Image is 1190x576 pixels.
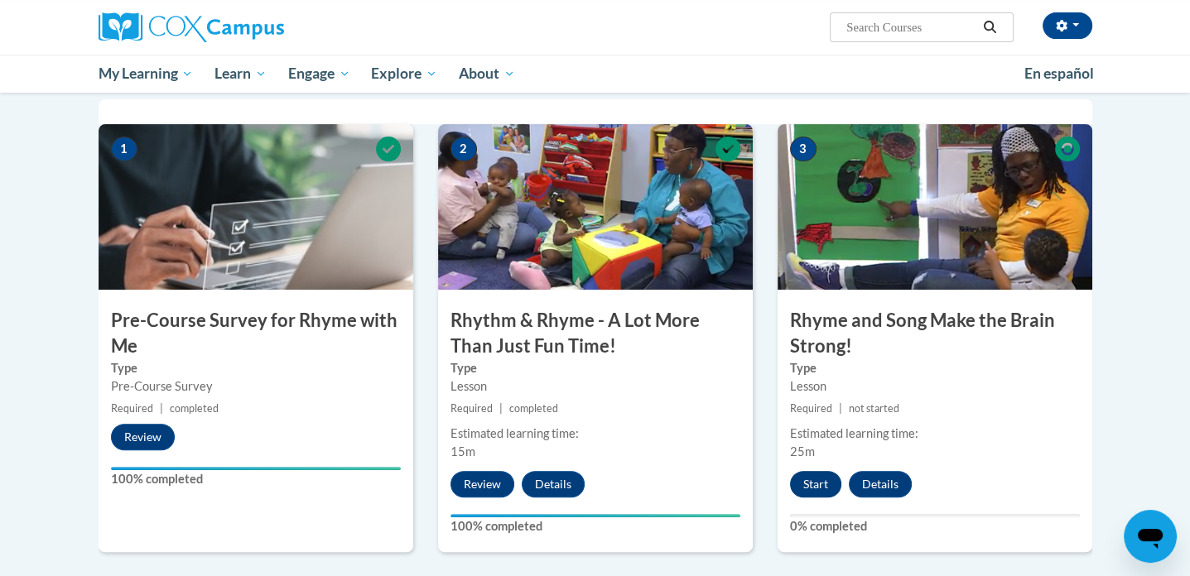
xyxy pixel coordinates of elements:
[111,467,401,470] div: Your progress
[1043,12,1092,39] button: Account Settings
[845,17,977,37] input: Search Courses
[214,64,267,84] span: Learn
[1014,56,1105,91] a: En español
[74,55,1117,93] div: Main menu
[790,137,817,161] span: 3
[450,471,514,497] button: Review
[111,424,175,450] button: Review
[849,471,912,497] button: Details
[522,471,585,497] button: Details
[88,55,205,93] a: My Learning
[849,402,899,415] span: not started
[450,444,475,458] span: 15m
[450,402,493,415] span: Required
[371,64,437,84] span: Explore
[450,517,740,535] label: 100% completed
[277,55,361,93] a: Engage
[98,64,193,84] span: My Learning
[160,402,163,415] span: |
[509,402,558,415] span: completed
[1124,510,1177,563] iframe: Button to launch messaging window
[459,64,515,84] span: About
[839,402,842,415] span: |
[450,425,740,443] div: Estimated learning time:
[790,517,1080,535] label: 0% completed
[499,402,503,415] span: |
[790,359,1080,377] label: Type
[111,359,401,377] label: Type
[450,137,477,161] span: 2
[99,12,284,42] img: Cox Campus
[790,402,832,415] span: Required
[170,402,219,415] span: completed
[790,377,1080,396] div: Lesson
[1024,65,1094,82] span: En español
[450,377,740,396] div: Lesson
[438,124,753,290] img: Course Image
[111,402,153,415] span: Required
[99,12,413,42] a: Cox Campus
[111,377,401,396] div: Pre-Course Survey
[977,17,1002,37] button: Search
[288,64,350,84] span: Engage
[790,471,841,497] button: Start
[99,124,413,290] img: Course Image
[450,359,740,377] label: Type
[111,470,401,488] label: 100% completed
[790,425,1080,443] div: Estimated learning time:
[450,514,740,517] div: Your progress
[360,55,448,93] a: Explore
[438,308,753,359] h3: Rhythm & Rhyme - A Lot More Than Just Fun Time!
[448,55,526,93] a: About
[778,308,1092,359] h3: Rhyme and Song Make the Brain Strong!
[204,55,277,93] a: Learn
[111,137,137,161] span: 1
[790,444,815,458] span: 25m
[99,308,413,359] h3: Pre-Course Survey for Rhyme with Me
[778,124,1092,290] img: Course Image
